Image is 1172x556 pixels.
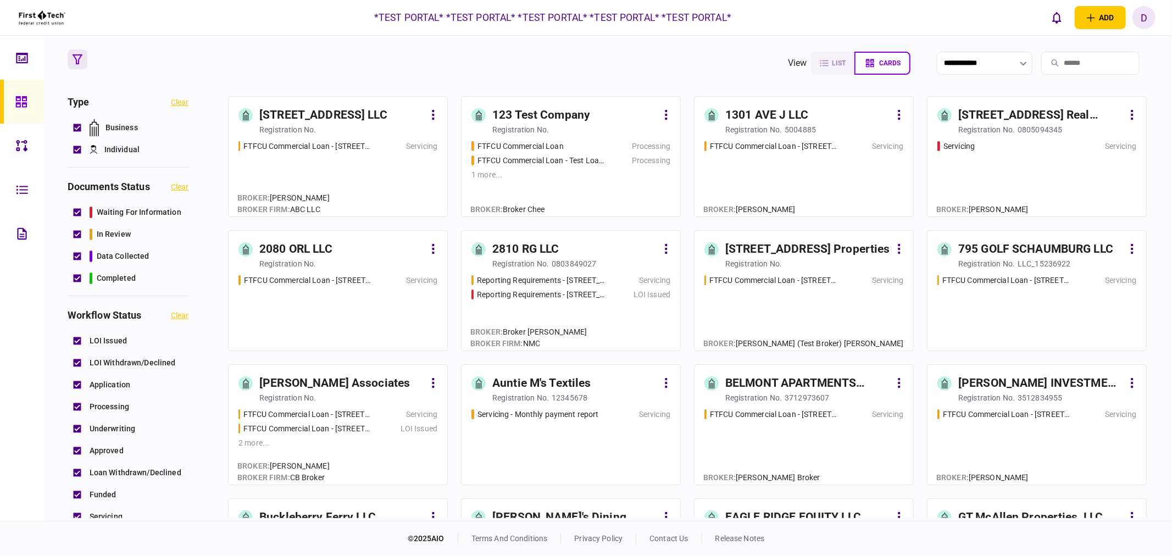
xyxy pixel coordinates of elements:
img: client company logo [18,4,66,31]
div: [PERSON_NAME] INVESTMENT GROUP LLC [958,375,1124,392]
div: Servicing - Monthly payment report [477,409,598,420]
div: Servicing [872,141,903,152]
span: in review [97,229,131,240]
div: Broker Chee [470,204,545,215]
div: 3712973607 [785,392,829,403]
button: open adding identity options [1075,6,1126,29]
div: 2810 RG LLC [492,241,559,258]
div: *TEST PORTAL* *TEST PORTAL* *TEST PORTAL* *TEST PORTAL* *TEST PORTAL* [374,10,731,25]
a: Auntie M's Textilesregistration no.12345678Servicing - Monthly payment reportServicing [461,364,681,485]
div: registration no. [725,258,782,269]
span: waiting for information [97,207,181,218]
span: Approved [90,445,124,457]
div: [PERSON_NAME] [703,204,796,215]
div: FTFCU Commercial Loan - Test Loan 1 [477,155,606,166]
div: [PERSON_NAME] [237,192,330,204]
a: 2080 ORL LLCregistration no.FTFCU Commercial Loan - 557 Pleasant Lane Huron SDServicing [228,230,448,351]
div: FTFCU Commercial Loan - 1443 Country Glen Ave Portland OR [709,275,838,286]
div: Servicing [872,409,903,420]
div: Servicing [1105,141,1136,152]
div: GT McAllen Properties, LLC [958,509,1103,526]
span: Broker : [936,473,969,482]
div: 1 more ... [471,169,670,181]
button: cards [854,52,910,75]
div: Servicing [872,275,903,286]
span: Broker : [237,193,270,202]
div: Auntie M's Textiles [492,375,591,392]
div: BELMONT APARTMENTS PARTNERS LLC [725,375,891,392]
div: 5004885 [785,124,816,135]
div: registration no. [259,124,316,135]
div: Servicing [1105,275,1136,286]
span: LOI Withdrawn/Declined [90,357,176,369]
a: BELMONT APARTMENTS PARTNERS LLCregistration no.3712973607FTFCU Commercial Loan - 557 Fountain Cou... [694,364,914,485]
div: registration no. [958,124,1015,135]
div: Servicing [639,275,670,286]
div: CB Broker [237,472,330,483]
div: Reporting Requirements - 2810 Rio Grande Street Austin TX [477,289,605,301]
div: [PERSON_NAME]'s Dining [492,509,626,526]
div: [PERSON_NAME] [936,204,1029,215]
div: Servicing [943,141,975,152]
a: release notes [715,534,765,543]
div: 3512834955 [1018,392,1062,403]
div: Servicing [406,275,437,286]
button: clear [171,182,188,191]
div: Reporting Requirements - 2810 Rio Grande Street Austin TX [477,275,605,286]
div: FTFCU Commercial Loan - 2845 N Sunset Farm Ave Kuna ID [243,423,373,435]
div: Buckleberry Ferry LLC [259,509,376,526]
span: Broker : [470,205,503,214]
div: LOI Issued [634,289,670,301]
a: 795 GOLF SCHAUMBURG LLCregistration no.LLC_15236922FTFCU Commercial Loan - 2845 N Sunset Farm Ave... [927,230,1147,351]
div: ABC LLC [237,204,330,215]
button: list [811,52,854,75]
span: Individual [104,144,140,155]
a: [STREET_ADDRESS] Real Estate LLCregistration no.0805094345ServicingServicingBroker:[PERSON_NAME] [927,96,1147,217]
span: Broker : [703,339,736,348]
div: [PERSON_NAME] (Test Broker) [PERSON_NAME] [703,338,903,349]
span: Broker : [936,205,969,214]
a: 1301 AVE J LLCregistration no.5004885FTFCU Commercial Loan - 2110 Whitecloud Circle Boston MAServ... [694,96,914,217]
div: registration no. [958,392,1015,403]
a: [STREET_ADDRESS] Propertiesregistration no.FTFCU Commercial Loan - 1443 Country Glen Ave Portland... [694,230,914,351]
div: © 2025 AIO [408,533,458,544]
div: LOI Issued [401,423,437,435]
div: registration no. [492,392,549,403]
span: data collected [97,251,149,262]
div: registration no. [958,258,1015,269]
div: Servicing [1105,409,1136,420]
span: LOI Issued [90,335,127,347]
div: Broker [PERSON_NAME] [470,326,587,338]
div: registration no. [259,392,316,403]
a: 123 Test Companyregistration no.FTFCU Commercial LoanProcessingFTFCU Commercial Loan - Test Loan ... [461,96,681,217]
span: Funded [90,489,116,501]
a: 2810 RG LLCregistration no.0803849027Reporting Requirements - 2810 Rio Grande Street Austin TXSer... [461,230,681,351]
div: NMC [470,338,587,349]
div: Servicing [406,141,437,152]
button: d [1132,6,1156,29]
div: view [788,57,807,70]
h3: Type [68,97,90,107]
span: Business [105,122,138,134]
div: FTFCU Commercial Loan - 412 S Iowa Mitchell SD [243,409,373,420]
span: list [832,59,846,67]
span: Broker : [470,327,503,336]
div: 795 GOLF SCHAUMBURG LLC [958,241,1113,258]
span: broker firm : [237,205,290,214]
div: [STREET_ADDRESS] Real Estate LLC [958,107,1124,124]
a: [PERSON_NAME] INVESTMENT GROUP LLCregistration no.3512834955FTFCU Commercial Loan - 1860 Caspian ... [927,364,1147,485]
span: Broker : [703,473,736,482]
div: [STREET_ADDRESS] LLC [259,107,387,124]
span: Servicing [90,511,123,522]
span: cards [879,59,901,67]
span: completed [97,273,136,284]
div: registration no. [725,392,782,403]
div: FTFCU Commercial Loan - 557 Fountain Court Beaverton OR [710,409,838,420]
span: Broker : [703,205,736,214]
div: Servicing [639,409,670,420]
span: broker firm : [470,339,523,348]
div: LLC_15236922 [1018,258,1071,269]
span: broker firm : [237,473,290,482]
a: [PERSON_NAME] Associatesregistration no.FTFCU Commercial Loan - 412 S Iowa Mitchell SD ServicingF... [228,364,448,485]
